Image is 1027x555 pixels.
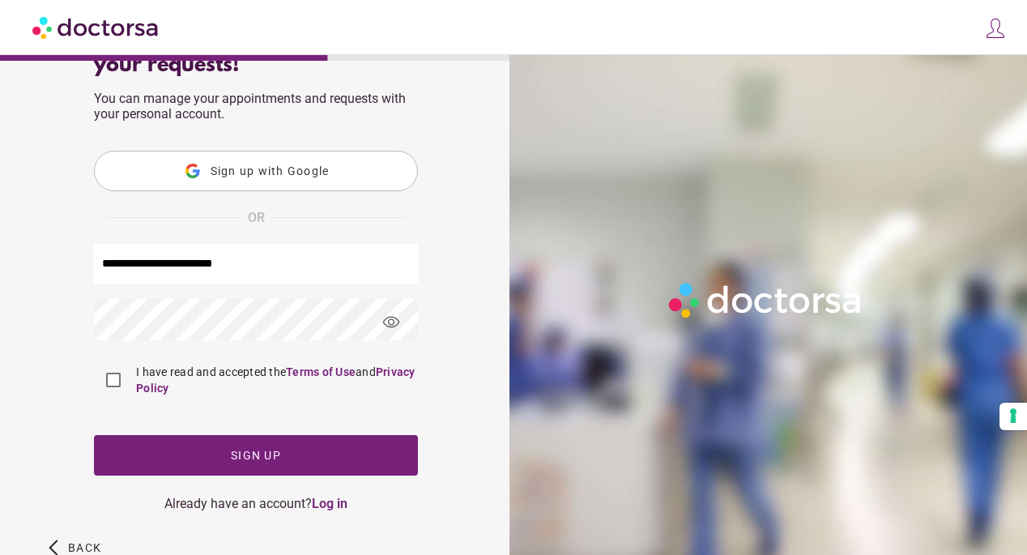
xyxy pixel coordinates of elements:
[94,435,418,476] button: Sign up
[248,207,265,228] span: OR
[94,91,418,122] p: You can manage your appointments and requests with your personal account.
[94,496,418,511] div: Already have an account?
[94,151,418,191] button: Sign up with Google
[369,301,413,344] span: visibility
[133,364,418,396] label: I have read and accepted the and
[286,365,356,378] a: Terms of Use
[663,277,869,323] img: Logo-Doctorsa-trans-White-partial-flat.png
[68,541,101,554] span: Back
[231,449,281,462] span: Sign up
[312,496,347,511] a: Log in
[32,9,160,45] img: Doctorsa.com
[984,17,1007,40] img: icons8-customer-100.png
[136,365,415,395] a: Privacy Policy
[211,164,330,177] span: Sign up with Google
[999,403,1027,430] button: Your consent preferences for tracking technologies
